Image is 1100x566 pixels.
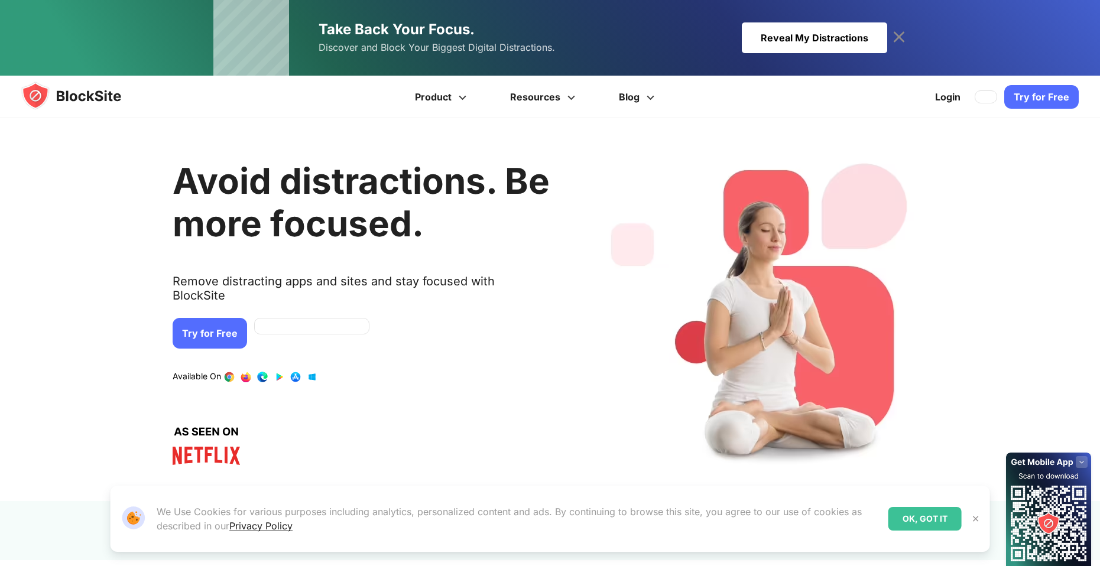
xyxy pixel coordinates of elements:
a: Try for Free [173,318,247,349]
p: We Use Cookies for various purposes including analytics, personalized content and ads. By continu... [157,505,879,533]
h1: Avoid distractions. Be more focused. [173,160,550,245]
a: Blog [599,76,678,118]
div: OK, GOT IT [888,507,962,531]
text: Available On [173,371,221,383]
a: Privacy Policy [229,520,293,532]
span: Take Back Your Focus. [319,21,475,38]
button: Close [968,511,984,526]
a: Product [395,76,490,118]
a: Try for Free [1004,85,1079,109]
span: Discover and Block Your Biggest Digital Distractions. [319,39,555,56]
img: Close [971,514,981,523]
div: Reveal My Distractions [742,22,887,53]
a: Resources [490,76,599,118]
text: Remove distracting apps and sites and stay focused with BlockSite [173,274,550,312]
a: Login [928,83,968,111]
img: blocksite-icon.5d769676.svg [21,82,144,110]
